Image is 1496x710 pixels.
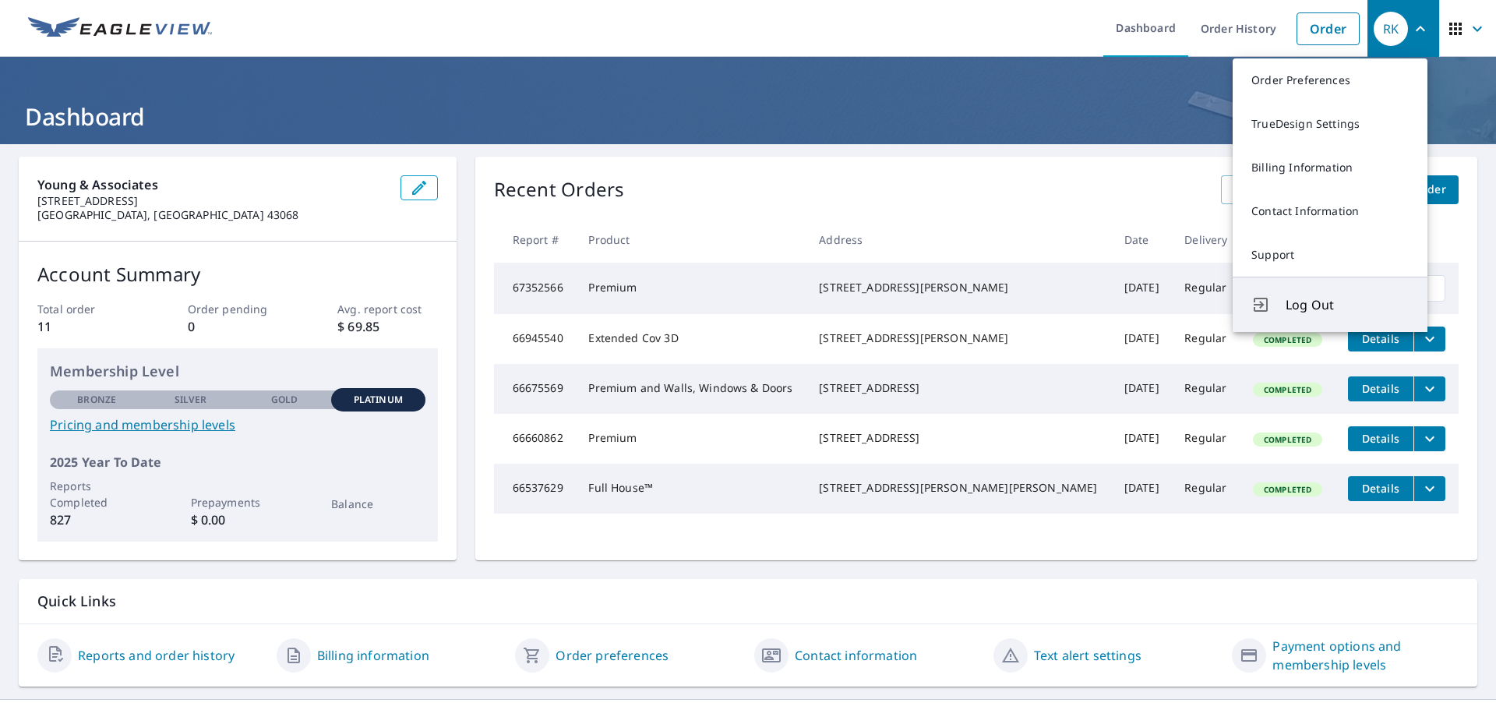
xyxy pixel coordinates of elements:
p: 827 [50,510,143,529]
button: detailsBtn-66945540 [1348,327,1413,351]
div: [STREET_ADDRESS][PERSON_NAME] [819,330,1099,346]
p: Membership Level [50,361,425,382]
p: Recent Orders [494,175,625,204]
th: Product [576,217,806,263]
p: Total order [37,301,137,317]
p: Prepayments [191,494,284,510]
p: Quick Links [37,592,1459,611]
td: [DATE] [1112,364,1172,414]
td: Regular [1172,314,1240,364]
a: Billing information [317,646,429,665]
p: Silver [175,393,207,407]
a: Reports and order history [78,646,235,665]
button: filesDropdownBtn-66945540 [1413,327,1445,351]
img: EV Logo [28,17,212,41]
a: Order preferences [556,646,669,665]
p: [GEOGRAPHIC_DATA], [GEOGRAPHIC_DATA] 43068 [37,208,388,222]
td: Regular [1172,414,1240,464]
p: Balance [331,496,425,512]
span: Details [1357,381,1404,396]
td: 66675569 [494,364,577,414]
p: Reports Completed [50,478,143,510]
td: [DATE] [1112,314,1172,364]
span: Completed [1254,384,1321,395]
a: Support [1233,233,1427,277]
td: Premium [576,263,806,314]
p: Bronze [77,393,116,407]
button: filesDropdownBtn-66660862 [1413,426,1445,451]
a: View All Orders [1221,175,1332,204]
a: Text alert settings [1034,646,1141,665]
th: Date [1112,217,1172,263]
button: detailsBtn-66675569 [1348,376,1413,401]
a: Order Preferences [1233,58,1427,102]
div: [STREET_ADDRESS] [819,380,1099,396]
a: Pricing and membership levels [50,415,425,434]
td: Full House™ [576,464,806,514]
td: 67352566 [494,263,577,314]
div: RK [1374,12,1408,46]
p: 11 [37,317,137,336]
span: Details [1357,431,1404,446]
td: Premium and Walls, Windows & Doors [576,364,806,414]
td: [DATE] [1112,464,1172,514]
span: Log Out [1286,295,1409,314]
td: Regular [1172,263,1240,314]
th: Address [806,217,1112,263]
th: Delivery [1172,217,1240,263]
th: Report # [494,217,577,263]
span: Completed [1254,484,1321,495]
button: filesDropdownBtn-66675569 [1413,376,1445,401]
h1: Dashboard [19,101,1477,132]
p: Gold [271,393,298,407]
button: filesDropdownBtn-66537629 [1413,476,1445,501]
td: Premium [576,414,806,464]
p: [STREET_ADDRESS] [37,194,388,208]
div: [STREET_ADDRESS][PERSON_NAME][PERSON_NAME] [819,480,1099,496]
p: 0 [188,317,288,336]
p: Young & Associates [37,175,388,194]
a: Billing Information [1233,146,1427,189]
span: Completed [1254,334,1321,345]
td: 66537629 [494,464,577,514]
p: Account Summary [37,260,438,288]
a: Payment options and membership levels [1272,637,1459,674]
p: Platinum [354,393,403,407]
p: $ 0.00 [191,510,284,529]
button: detailsBtn-66660862 [1348,426,1413,451]
td: Regular [1172,364,1240,414]
td: 66945540 [494,314,577,364]
p: $ 69.85 [337,317,437,336]
div: [STREET_ADDRESS][PERSON_NAME] [819,280,1099,295]
span: Completed [1254,434,1321,445]
p: 2025 Year To Date [50,453,425,472]
div: [STREET_ADDRESS] [819,430,1099,446]
button: detailsBtn-66537629 [1348,476,1413,501]
span: Details [1357,331,1404,346]
a: Contact information [795,646,917,665]
p: Avg. report cost [337,301,437,317]
a: Order [1297,12,1360,45]
td: Extended Cov 3D [576,314,806,364]
td: Regular [1172,464,1240,514]
a: TrueDesign Settings [1233,102,1427,146]
a: Contact Information [1233,189,1427,233]
td: 66660862 [494,414,577,464]
p: Order pending [188,301,288,317]
button: Log Out [1233,277,1427,332]
td: [DATE] [1112,414,1172,464]
td: [DATE] [1112,263,1172,314]
span: Details [1357,481,1404,496]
